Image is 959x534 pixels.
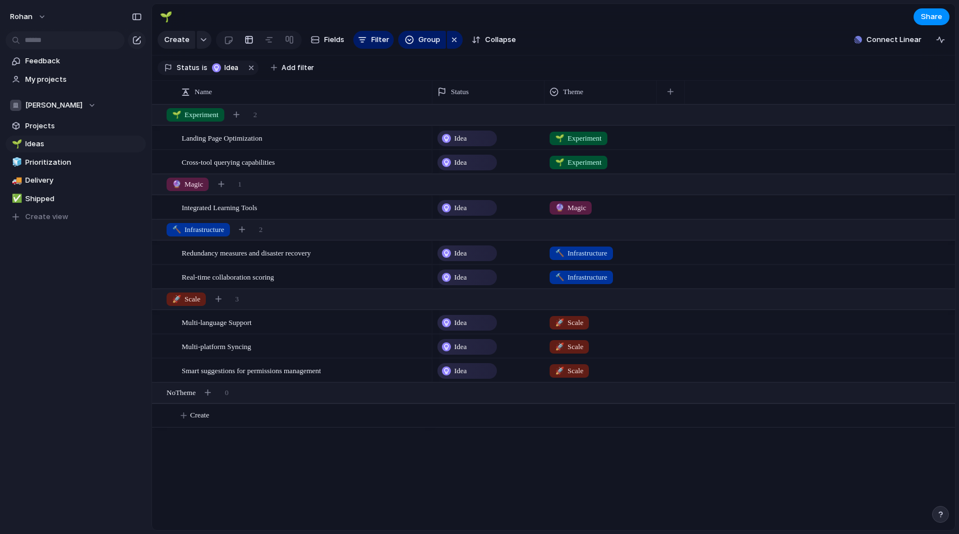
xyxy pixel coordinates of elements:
div: 🧊 [12,156,20,169]
span: 🔮 [172,180,181,188]
span: 🔮 [555,203,564,212]
span: Idea [454,365,467,377]
span: Status [451,86,469,97]
span: Infrastructure [172,224,224,235]
span: Scale [555,317,583,328]
button: Collapse [467,31,520,49]
span: Share [921,11,942,22]
span: Scale [555,365,583,377]
span: Idea [454,317,467,328]
span: Cross-tool querying capabilities [182,155,275,168]
span: Smart suggestions for permissions management [182,364,321,377]
span: 2 [253,109,257,120]
a: Feedback [6,53,146,69]
button: 🌱 [10,138,21,150]
a: Projects [6,118,146,134]
span: Add filter [282,63,314,73]
span: Multi-platform Syncing [182,340,251,352]
span: 🚀 [555,318,564,327]
button: Create [158,31,195,49]
span: is [202,63,208,73]
span: Idea [454,133,467,144]
span: Real-time collaboration scoring [182,270,274,283]
span: 🌱 [555,158,564,166]
button: Group [398,31,446,49]
span: rohan [10,11,33,22]
span: Fields [324,34,344,45]
button: 🚚 [10,175,21,186]
button: 🧊 [10,157,21,168]
span: Infrastructure [555,272,607,283]
span: Experiment [555,133,602,144]
span: Create [164,34,190,45]
span: 🌱 [555,134,564,142]
span: Scale [172,294,200,305]
a: ✅Shipped [6,191,146,207]
span: Name [195,86,212,97]
span: Magic [555,202,586,213]
a: 🚚Delivery [6,172,146,189]
div: 🌱 [12,138,20,151]
button: Connect Linear [850,31,926,48]
button: is [200,62,210,74]
span: [PERSON_NAME] [25,100,82,111]
div: ✅ [12,192,20,205]
button: Add filter [264,60,321,76]
span: Theme [563,86,583,97]
span: Prioritization [25,157,142,168]
span: 🔨 [555,273,564,281]
span: Filter [371,34,389,45]
span: Experiment [555,157,602,168]
span: 1 [238,179,242,190]
span: Delivery [25,175,142,186]
span: 🚀 [555,366,564,375]
span: Integrated Learning Tools [182,201,257,213]
span: 3 [235,294,239,305]
span: Idea [454,341,467,352]
span: 🚀 [172,295,181,303]
span: Projects [25,120,142,132]
div: 🌱 [160,9,172,24]
span: Infrastructure [555,248,607,259]
span: Idea [224,63,241,73]
button: Filter [353,31,394,49]
span: Scale [555,341,583,352]
span: 0 [225,387,229,398]
a: My projects [6,71,146,88]
button: Share [914,8,949,25]
span: Collapse [485,34,516,45]
span: 🚀 [555,342,564,351]
span: Redundancy measures and disaster recovery [182,246,311,259]
span: Idea [454,248,467,259]
span: 🔨 [172,225,181,234]
button: [PERSON_NAME] [6,97,146,114]
span: Group [418,34,440,45]
span: Multi-language Support [182,315,252,328]
span: Create [190,410,209,421]
span: Status [177,63,200,73]
span: No Theme [167,387,196,398]
span: Landing Page Optimization [182,131,262,144]
a: 🧊Prioritization [6,154,146,171]
span: Idea [454,202,467,213]
span: 🌱 [172,110,181,119]
span: Create view [25,211,68,222]
span: My projects [25,74,142,85]
span: Idea [454,157,467,168]
span: Idea [454,272,467,283]
button: Fields [306,31,349,49]
span: 2 [259,224,263,235]
a: 🌱Ideas [6,136,146,152]
button: ✅ [10,193,21,205]
button: Idea [209,62,244,74]
span: Ideas [25,138,142,150]
span: Experiment [172,109,219,120]
span: Shipped [25,193,142,205]
button: rohan [5,8,52,26]
button: 🌱 [157,8,175,26]
span: Magic [172,179,203,190]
